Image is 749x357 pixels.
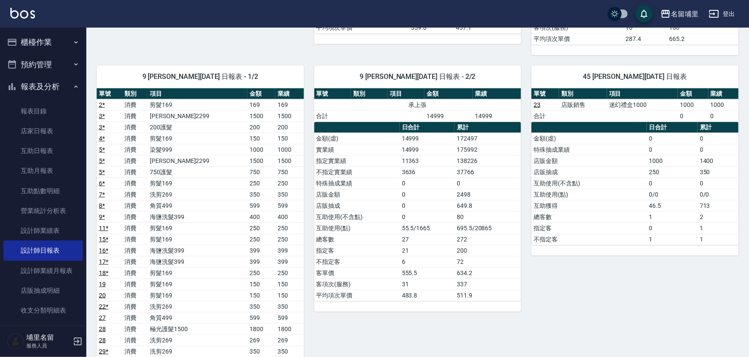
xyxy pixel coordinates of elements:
[148,99,247,110] td: 剪髮169
[3,161,83,181] a: 互助月報表
[314,267,400,279] td: 客單價
[314,245,400,256] td: 指定客
[314,88,521,122] table: a dense table
[409,22,454,33] td: 359.8
[247,335,275,346] td: 269
[148,122,247,133] td: 200護髮
[698,200,739,211] td: 713
[247,166,275,178] td: 750
[247,323,275,335] td: 1800
[314,279,400,290] td: 客項次(服務)
[314,166,400,178] td: 不指定實業績
[455,234,521,245] td: 272
[698,189,739,200] td: 0/0
[247,346,275,357] td: 350
[455,189,521,200] td: 2498
[3,53,83,76] button: 預約管理
[657,5,702,23] button: 名留埔里
[148,110,247,122] td: [PERSON_NAME]2299
[531,200,647,211] td: 互助獲得
[705,6,739,22] button: 登出
[122,222,148,234] td: 消費
[531,133,647,144] td: 金額(虛)
[99,314,106,321] a: 27
[122,110,148,122] td: 消費
[3,301,83,320] a: 收支分類明細表
[400,279,455,290] td: 31
[148,323,247,335] td: 極光護髮1500
[247,110,275,122] td: 1500
[531,22,623,33] td: 客項次(服務)
[148,133,247,144] td: 剪髮169
[99,292,106,299] a: 20
[698,222,739,234] td: 1
[148,222,247,234] td: 剪髮169
[531,234,647,245] td: 不指定客
[247,144,275,155] td: 1000
[400,166,455,178] td: 3636
[314,189,400,200] td: 店販金額
[247,200,275,211] td: 599
[647,166,698,178] td: 250
[455,166,521,178] td: 37766
[400,189,455,200] td: 0
[647,178,698,189] td: 0
[531,166,647,178] td: 店販抽成
[122,290,148,301] td: 消費
[531,88,739,122] table: a dense table
[531,110,559,122] td: 合計
[275,267,303,279] td: 250
[400,245,455,256] td: 21
[247,234,275,245] td: 250
[698,122,739,133] th: 累計
[559,99,607,110] td: 店販銷售
[455,279,521,290] td: 337
[275,133,303,144] td: 150
[531,222,647,234] td: 指定客
[671,9,698,19] div: 名留埔里
[400,290,455,301] td: 483.8
[647,234,698,245] td: 1
[531,178,647,189] td: 互助使用(不含點)
[635,5,653,22] button: save
[400,211,455,222] td: 0
[247,279,275,290] td: 150
[623,22,667,33] td: 16
[400,155,455,166] td: 11363
[314,234,400,245] td: 總客數
[10,8,35,19] img: Logo
[708,99,739,110] td: 1000
[400,256,455,267] td: 6
[122,335,148,346] td: 消費
[455,222,521,234] td: 695.5/20865
[698,133,739,144] td: 0
[247,312,275,323] td: 599
[275,279,303,290] td: 150
[400,222,455,234] td: 55.5/1665
[314,200,400,211] td: 店販抽成
[647,133,698,144] td: 0
[698,211,739,222] td: 2
[708,88,739,100] th: 業績
[148,88,247,100] th: 項目
[122,301,148,312] td: 消費
[678,88,708,100] th: 金額
[314,122,521,301] table: a dense table
[148,234,247,245] td: 剪髮169
[122,256,148,267] td: 消費
[99,337,106,344] a: 28
[275,189,303,200] td: 350
[247,222,275,234] td: 250
[275,166,303,178] td: 750
[122,346,148,357] td: 消費
[122,133,148,144] td: 消費
[122,323,148,335] td: 消費
[325,72,511,81] span: 9 [PERSON_NAME][DATE] 日報表 - 2/2
[424,88,473,100] th: 金額
[107,72,294,81] span: 9 [PERSON_NAME][DATE] 日報表 - 1/2
[314,88,351,100] th: 單號
[275,144,303,155] td: 1000
[275,88,303,100] th: 業績
[455,290,521,301] td: 511.9
[3,101,83,121] a: 報表目錄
